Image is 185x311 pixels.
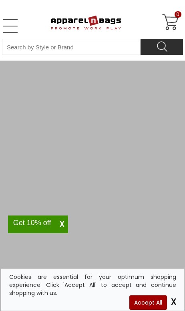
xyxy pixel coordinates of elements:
[6,6,124,37] a: ApparelnBags
[159,9,179,28] a: 0
[2,39,141,55] input: Search By Style or Brand
[2,18,18,34] a: Open Left Menu
[30,9,121,35] img: ApparelnBags.com Official Website
[56,220,68,229] span: X
[175,11,181,18] span: 0
[169,295,176,308] span: X
[9,273,176,297] div: Cookies are essential for your optimum shopping experience. Click 'Accept All' to accept and cont...
[129,295,167,310] span: Accept All
[141,39,183,55] button: Search
[8,220,56,226] div: Get 10% off
[156,41,168,53] img: search icon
